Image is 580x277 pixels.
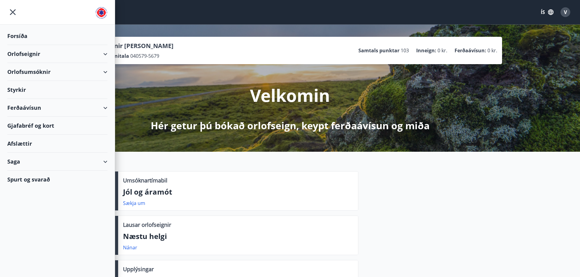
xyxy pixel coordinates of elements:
[564,9,567,16] span: V
[123,221,171,229] p: Lausar orlofseignir
[123,187,353,197] p: Jól og áramót
[416,47,436,54] p: Inneign :
[250,84,330,107] p: Velkomin
[130,53,159,59] span: 040579-5679
[123,200,145,206] a: Sækja um
[7,81,107,99] div: Styrkir
[455,47,486,54] p: Ferðaávísun :
[7,99,107,117] div: Ferðaávísun
[105,42,174,50] p: Vignir [PERSON_NAME]
[95,7,107,19] img: union_logo
[7,63,107,81] div: Orlofsumsóknir
[105,53,129,59] p: Kennitala
[358,47,399,54] p: Samtals punktar
[7,153,107,171] div: Saga
[7,27,107,45] div: Forsíða
[401,47,409,54] span: 103
[7,171,107,188] div: Spurt og svarað
[7,7,18,18] button: menu
[123,244,137,251] a: Nánar
[558,5,573,19] button: V
[123,265,154,273] p: Upplýsingar
[7,135,107,153] div: Afslættir
[151,119,430,132] p: Hér getur þú bókað orlofseign, keypt ferðaávísun og miða
[123,231,353,241] p: Næstu helgi
[537,7,557,18] button: ÍS
[7,45,107,63] div: Orlofseignir
[7,117,107,135] div: Gjafabréf og kort
[487,47,497,54] span: 0 kr.
[123,176,167,184] p: Umsóknartímabil
[438,47,447,54] span: 0 kr.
